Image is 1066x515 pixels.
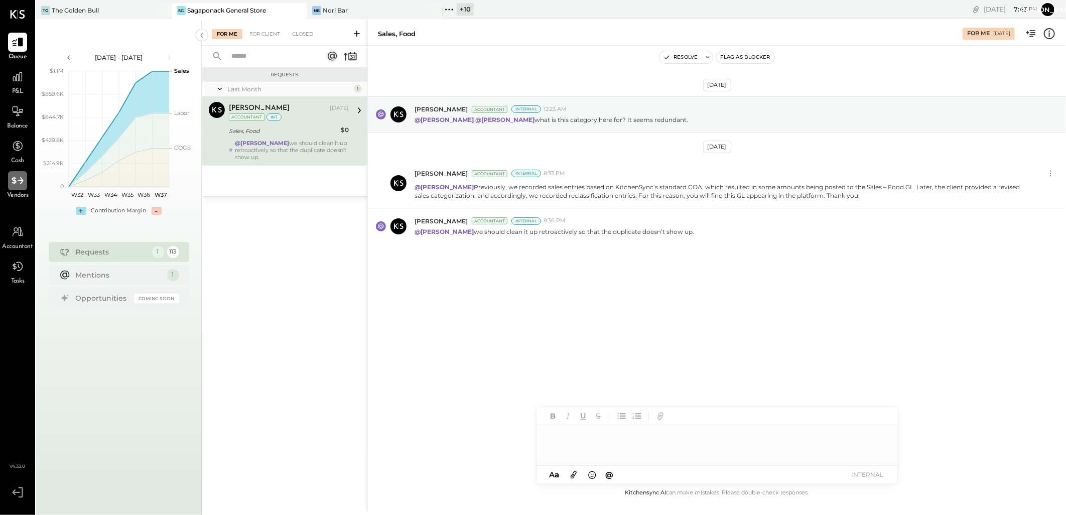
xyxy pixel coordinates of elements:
[984,5,1037,14] div: [DATE]
[615,410,628,423] button: Unordered List
[121,191,133,198] text: W35
[229,126,338,136] div: Sales, Food
[76,270,162,280] div: Mentions
[511,170,541,177] div: Internal
[415,169,468,178] span: [PERSON_NAME]
[703,79,731,91] div: [DATE]
[3,242,33,251] span: Accountant
[76,247,147,257] div: Requests
[207,71,362,78] div: Requests
[50,67,64,74] text: $1.1M
[577,410,590,423] button: Underline
[378,29,416,39] div: Sales, Food
[330,104,349,112] div: [DATE]
[167,246,179,258] div: 113
[415,227,694,236] p: we should clean it up retroactively so that the duplicate doesn’t show up.
[52,6,99,15] div: The Golden Bull
[993,30,1010,37] div: [DATE]
[43,160,64,167] text: $214.9K
[76,53,162,62] div: [DATE] - [DATE]
[717,51,774,63] button: Flag as Blocker
[167,269,179,281] div: 1
[415,228,474,235] strong: @[PERSON_NAME]
[511,217,541,225] div: Internal
[457,3,474,16] div: + 10
[562,410,575,423] button: Italic
[323,6,348,15] div: Nori Bar
[187,6,266,15] div: Sagaponack General Store
[415,105,468,113] span: [PERSON_NAME]
[71,191,83,198] text: W32
[967,30,990,38] div: For Me
[76,293,129,303] div: Opportunities
[235,140,289,147] strong: @[PERSON_NAME]
[630,410,643,423] button: Ordered List
[266,113,282,121] div: int
[415,116,474,123] strong: @[PERSON_NAME]
[60,183,64,190] text: 0
[472,106,507,113] div: Accountant
[312,6,321,15] div: NB
[971,4,981,15] div: copy link
[227,85,351,93] div: Last Month
[1,171,35,200] a: Vendors
[1,102,35,131] a: Balance
[134,294,179,303] div: Coming Soon
[544,170,565,178] span: 8:33 PM
[415,115,688,124] p: what is this category here for? It seems redundant.
[1040,2,1056,18] button: [PERSON_NAME]
[235,140,349,161] div: we should clean it up retroactively so that the duplicate doesn’t show up.
[848,468,888,481] button: INTERNAL
[602,468,616,481] button: @
[475,116,535,123] strong: @[PERSON_NAME]
[42,90,64,97] text: $859.6K
[592,410,605,423] button: Strikethrough
[76,207,86,215] div: +
[1,33,35,62] a: Queue
[174,144,191,151] text: COGS
[544,217,566,225] span: 8:36 PM
[104,191,117,198] text: W34
[244,29,285,39] div: For Client
[229,113,264,121] div: Accountant
[88,191,100,198] text: W33
[154,191,167,198] text: W37
[415,183,1026,200] p: Previously, we recorded sales entries based on KitchenSync’s standard COA, which resulted in some...
[11,277,25,286] span: Tasks
[415,217,468,225] span: [PERSON_NAME]
[174,67,189,74] text: Sales
[42,113,64,120] text: $644.7K
[547,469,563,480] button: Aa
[91,207,147,215] div: Contribution Margin
[138,191,150,198] text: W36
[472,217,507,224] div: Accountant
[7,191,29,200] span: Vendors
[42,137,64,144] text: $429.8K
[174,109,189,116] text: Labor
[7,122,28,131] span: Balance
[287,29,318,39] div: Closed
[703,141,731,153] div: [DATE]
[1,257,35,286] a: Tasks
[41,6,50,15] div: TG
[12,87,24,96] span: P&L
[659,51,702,63] button: Resolve
[1,67,35,96] a: P&L
[472,170,507,177] div: Accountant
[341,125,349,135] div: $0
[415,183,474,191] strong: @[PERSON_NAME]
[152,207,162,215] div: -
[555,470,559,479] span: a
[605,470,613,479] span: @
[9,53,27,62] span: Queue
[547,410,560,423] button: Bold
[11,157,24,166] span: Cash
[1,222,35,251] a: Accountant
[544,105,567,113] span: 12:23 AM
[177,6,186,15] div: SG
[152,246,164,258] div: 1
[354,85,362,93] div: 1
[511,105,541,113] div: Internal
[212,29,242,39] div: For Me
[1,137,35,166] a: Cash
